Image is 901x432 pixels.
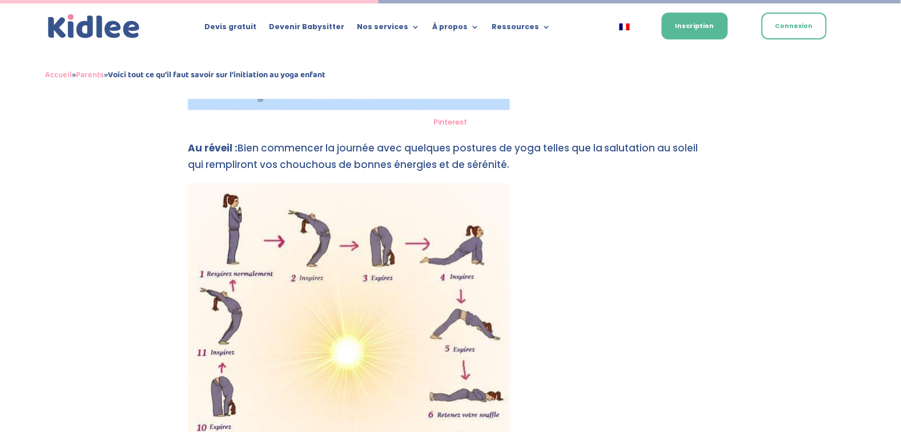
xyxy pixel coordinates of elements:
strong: Voici tout ce qu’il faut savoir sur l’initiation au yoga enfant [108,68,325,82]
a: Nos services [357,23,420,35]
a: Connexion [762,13,827,39]
img: Français [620,23,630,30]
a: Accueil [45,68,72,82]
a: Parents [76,68,104,82]
a: Devis gratuit [205,23,257,35]
a: À propos [433,23,480,35]
a: Devenir Babysitter [270,23,345,35]
p: Bien commencer la journée avec quelques postures de yoga telles que la salutation au soleil qui r... [188,141,713,183]
img: logo_kidlee_bleu [45,11,142,42]
a: Inscription [662,13,728,39]
a: Ressources [492,23,551,35]
a: Kidlee Logo [45,11,142,42]
strong: Au réveil : [188,142,238,155]
a: Pinterest [434,117,468,127]
span: » » [45,68,325,82]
